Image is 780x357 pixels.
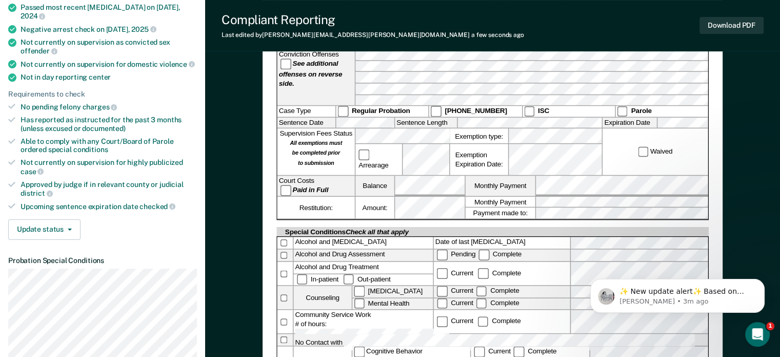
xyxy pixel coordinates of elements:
strong: [PHONE_NUMBER] [445,107,507,115]
div: Complete [476,317,523,325]
label: Expiration Date [603,118,657,128]
span: a few seconds ago [471,31,524,39]
div: Not currently on supervision for highly publicized [21,158,197,176]
label: Mental Health [352,298,433,309]
span: 2024 [21,12,45,20]
div: Community Service Work # of hours: [293,310,433,333]
label: Sentence Date [277,118,335,128]
input: Regular Probation [338,106,348,117]
label: Monthly Payment [466,197,535,208]
label: Current [435,299,475,307]
input: Arrearage [358,150,369,160]
input: Current [437,298,447,308]
div: Alcohol and Drug Treatment [293,262,433,273]
label: Date of last [MEDICAL_DATA] [434,237,570,249]
span: Check all that apply [346,228,409,236]
label: Arrearage [357,150,401,170]
label: In-patient [295,275,342,283]
input: Paid in Full [281,185,291,196]
div: Upcoming sentence expiration date [21,202,197,211]
input: Current [474,347,485,357]
span: 2025 [131,25,156,33]
input: Current [437,268,447,278]
div: Conviction Offenses [277,49,355,105]
span: documented) [82,124,125,133]
input: Current [437,286,447,296]
input: Cognitive Behavior [354,347,364,357]
span: ✨ New update alert✨ Based on your feedback, we've made a few updates we wanted to share. 1. We ha... [45,30,176,232]
label: Complete [476,269,523,277]
div: Approved by judge if in relevant county or judicial [21,180,197,198]
input: Current [437,316,447,327]
label: Current [473,347,512,355]
span: district [21,189,53,197]
label: Complete [475,287,521,295]
span: case [21,167,44,176]
label: Current [435,317,475,325]
div: Counseling [293,286,351,309]
div: Not currently on supervision for domestic [21,60,197,69]
label: Complete [475,299,521,307]
iframe: Intercom notifications message [575,257,780,329]
span: conditions [73,145,108,154]
div: Exemption Expiration Date: [450,144,508,175]
p: Message from Kim, sent 3m ago [45,40,177,49]
input: Complete [478,250,489,260]
input: Out-patient [344,274,354,284]
input: Mental Health [354,298,364,308]
label: Complete [512,347,558,355]
input: Waived [638,147,648,157]
input: Complete [476,298,487,308]
input: Parole [617,106,627,117]
div: Special Conditions [284,227,410,236]
div: No pending felony [21,102,197,111]
input: Complete [478,268,488,278]
input: [MEDICAL_DATA] [354,286,364,296]
div: Not currently on supervision as convicted sex [21,38,197,55]
strong: See additional offenses on reverse side. [279,60,343,87]
strong: Paid in Full [293,186,329,194]
span: 1 [766,322,774,330]
div: Compliant Reporting [222,12,524,27]
label: Waived [636,147,674,157]
div: Restitution: [277,197,355,219]
button: Download PDF [699,17,764,34]
div: Case Type [277,106,335,117]
input: Complete [514,347,524,357]
span: charges [83,103,117,111]
label: Amount: [355,197,394,219]
input: [PHONE_NUMBER] [431,106,441,117]
div: Alcohol and Drug Assessment [293,250,433,261]
label: Sentence Length [395,118,457,128]
div: Has reported as instructed for the past 3 months (unless excused or [21,116,197,133]
strong: ISC [538,107,549,115]
label: Current [435,269,475,277]
label: Exemption type: [450,129,508,144]
span: checked [139,202,175,211]
span: center [89,73,111,81]
strong: All exemptions must be completed prior to submission [290,140,342,167]
div: Negative arrest check on [DATE], [21,25,197,34]
label: No Contact with [293,334,708,346]
div: Not in day reporting [21,73,197,82]
input: See additional offenses on reverse side. [281,59,291,69]
dt: Probation Special Conditions [8,256,197,265]
label: Payment made to: [466,208,535,219]
strong: Parole [631,107,652,115]
span: violence [159,60,195,68]
span: offender [21,47,57,55]
label: Complete [477,251,523,258]
input: Pending [437,250,447,260]
label: Balance [355,176,394,196]
label: Current [435,287,475,295]
input: Complete [476,286,487,296]
div: Supervision Fees Status [277,129,355,176]
strong: Regular Probation [352,107,410,115]
input: No Contact with [344,334,695,350]
iframe: Intercom live chat [745,322,770,347]
div: Passed most recent [MEDICAL_DATA] on [DATE], [21,3,197,21]
input: In-patient [297,274,307,284]
button: Update status [8,219,81,240]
